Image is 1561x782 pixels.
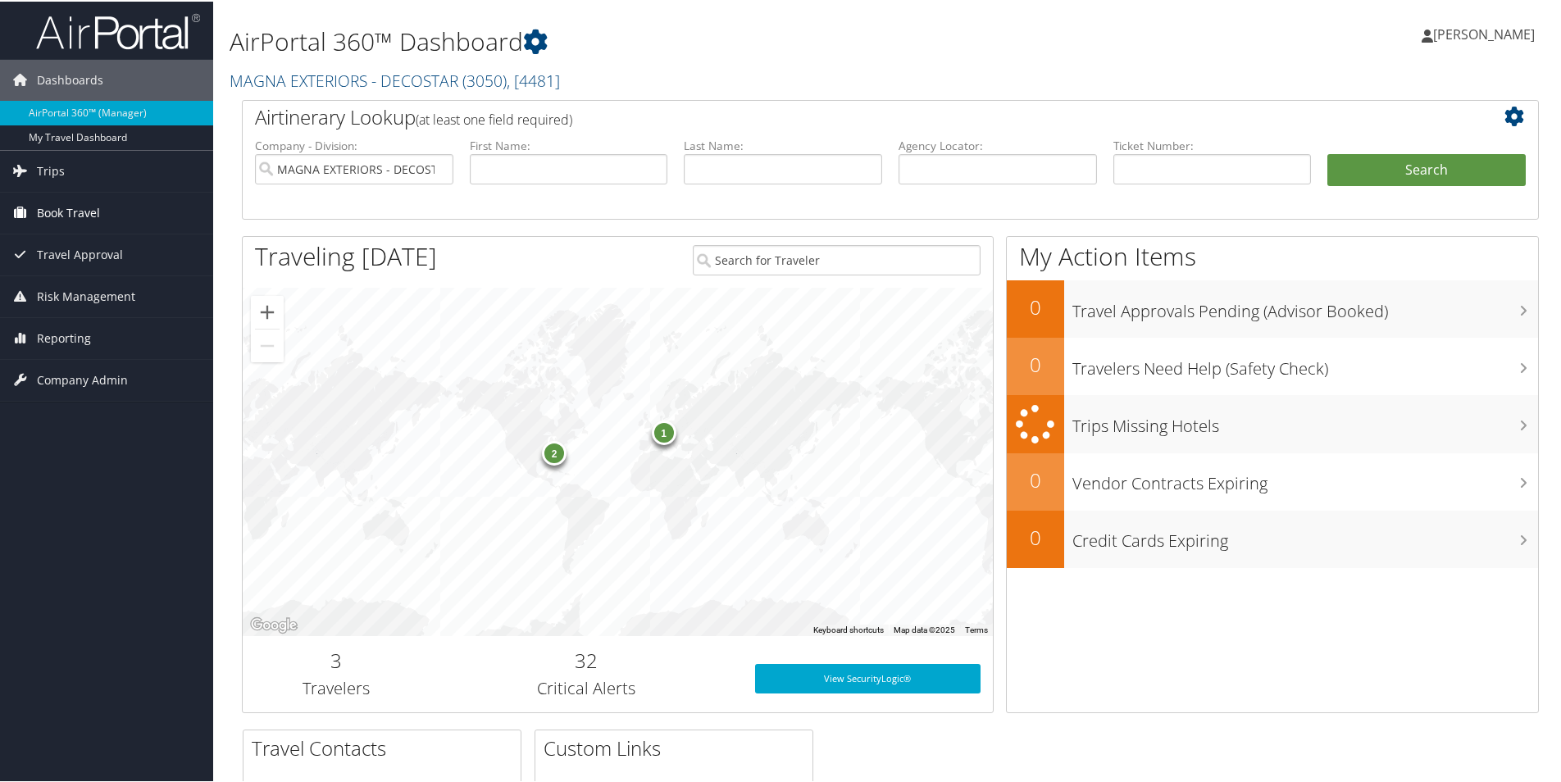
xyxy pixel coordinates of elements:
h1: My Action Items [1007,238,1538,272]
span: (at least one field required) [416,109,572,127]
h2: 0 [1007,522,1064,550]
button: Zoom out [251,328,284,361]
span: Risk Management [37,275,135,316]
h2: 0 [1007,349,1064,377]
h2: Airtinerary Lookup [255,102,1418,130]
span: Company Admin [37,358,128,399]
h2: 0 [1007,465,1064,493]
a: [PERSON_NAME] [1422,8,1551,57]
img: Google [247,613,301,634]
span: [PERSON_NAME] [1433,24,1535,42]
h2: Custom Links [544,733,812,761]
span: ( 3050 ) [462,68,507,90]
span: Dashboards [37,58,103,99]
a: MAGNA EXTERIORS - DECOSTAR [230,68,560,90]
a: Terms (opens in new tab) [965,624,988,633]
h1: AirPortal 360™ Dashboard [230,23,1111,57]
h3: Vendor Contracts Expiring [1072,462,1538,493]
label: Agency Locator: [899,136,1097,152]
div: 2 [542,439,567,464]
h3: Credit Cards Expiring [1072,520,1538,551]
h1: Traveling [DATE] [255,238,437,272]
label: Company - Division: [255,136,453,152]
a: 0Credit Cards Expiring [1007,509,1538,566]
button: Zoom in [251,294,284,327]
h3: Travelers [255,675,418,698]
span: Map data ©2025 [894,624,955,633]
div: 1 [652,418,676,443]
a: 0Travelers Need Help (Safety Check) [1007,336,1538,393]
label: Last Name: [684,136,882,152]
label: First Name: [470,136,668,152]
h2: 3 [255,645,418,673]
button: Search [1327,152,1526,185]
h3: Trips Missing Hotels [1072,405,1538,436]
h3: Critical Alerts [443,675,730,698]
span: Reporting [37,316,91,357]
h3: Travelers Need Help (Safety Check) [1072,348,1538,379]
a: 0Vendor Contracts Expiring [1007,452,1538,509]
button: Keyboard shortcuts [813,623,884,634]
h2: 32 [443,645,730,673]
a: Open this area in Google Maps (opens a new window) [247,613,301,634]
h2: Travel Contacts [252,733,521,761]
h2: 0 [1007,292,1064,320]
a: View SecurityLogic® [755,662,981,692]
span: Trips [37,149,65,190]
span: Book Travel [37,191,100,232]
h3: Travel Approvals Pending (Advisor Booked) [1072,290,1538,321]
input: Search for Traveler [693,243,981,274]
a: 0Travel Approvals Pending (Advisor Booked) [1007,279,1538,336]
span: Travel Approval [37,233,123,274]
label: Ticket Number: [1113,136,1312,152]
span: , [ 4481 ] [507,68,560,90]
a: Trips Missing Hotels [1007,393,1538,452]
img: airportal-logo.png [36,11,200,49]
